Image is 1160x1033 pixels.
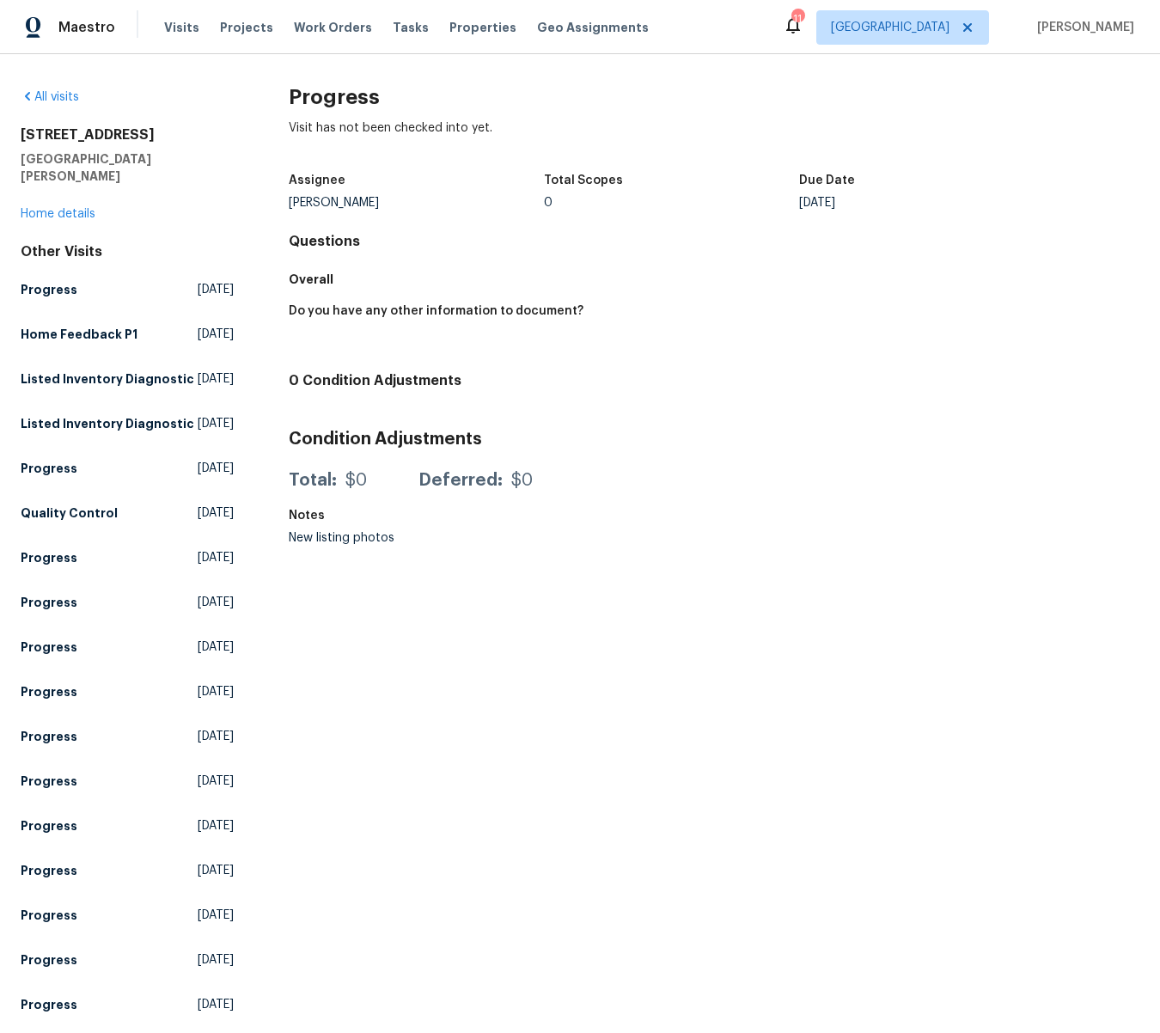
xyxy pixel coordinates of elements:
[21,683,77,700] h5: Progress
[21,907,77,924] h5: Progress
[418,472,503,489] div: Deferred:
[289,119,1139,164] div: Visit has not been checked into yet.
[198,773,234,790] span: [DATE]
[198,996,234,1013] span: [DATE]
[289,174,345,186] h5: Assignee
[511,472,533,489] div: $0
[1030,19,1134,36] span: [PERSON_NAME]
[164,19,199,36] span: Visits
[21,900,234,931] a: Progress[DATE]
[289,431,1139,448] h3: Condition Adjustments
[21,862,77,879] h5: Progress
[791,10,803,28] div: 11
[289,472,337,489] div: Total:
[21,150,234,185] h5: [GEOGRAPHIC_DATA][PERSON_NAME]
[198,862,234,879] span: [DATE]
[21,766,234,797] a: Progress[DATE]
[21,370,194,388] h5: Listed Inventory Diagnostic
[21,549,77,566] h5: Progress
[799,174,855,186] h5: Due Date
[198,639,234,656] span: [DATE]
[21,460,77,477] h5: Progress
[198,728,234,745] span: [DATE]
[198,951,234,969] span: [DATE]
[21,587,234,618] a: Progress[DATE]
[393,21,429,34] span: Tasks
[289,372,1139,389] h4: 0 Condition Adjustments
[289,271,1139,288] h5: Overall
[449,19,516,36] span: Properties
[289,197,544,209] div: [PERSON_NAME]
[21,773,77,790] h5: Progress
[198,683,234,700] span: [DATE]
[294,19,372,36] span: Work Orders
[21,810,234,841] a: Progress[DATE]
[21,728,77,745] h5: Progress
[21,281,77,298] h5: Progress
[289,233,1139,250] h4: Questions
[21,504,118,522] h5: Quality Control
[21,326,137,343] h5: Home Feedback P1
[21,243,234,260] div: Other Visits
[21,721,234,752] a: Progress[DATE]
[21,989,234,1020] a: Progress[DATE]
[21,498,234,529] a: Quality Control[DATE]
[58,19,115,36] span: Maestro
[198,326,234,343] span: [DATE]
[21,274,234,305] a: Progress[DATE]
[21,408,234,439] a: Listed Inventory Diagnostic[DATE]
[544,174,623,186] h5: Total Scopes
[21,944,234,975] a: Progress[DATE]
[198,594,234,611] span: [DATE]
[21,415,194,432] h5: Listed Inventory Diagnostic
[21,676,234,707] a: Progress[DATE]
[220,19,273,36] span: Projects
[21,951,77,969] h5: Progress
[345,472,367,489] div: $0
[198,281,234,298] span: [DATE]
[198,817,234,834] span: [DATE]
[21,632,234,663] a: Progress[DATE]
[21,817,77,834] h5: Progress
[198,370,234,388] span: [DATE]
[21,855,234,886] a: Progress[DATE]
[21,639,77,656] h5: Progress
[21,996,77,1013] h5: Progress
[21,208,95,220] a: Home details
[198,504,234,522] span: [DATE]
[831,19,949,36] span: [GEOGRAPHIC_DATA]
[289,532,544,544] div: New listing photos
[198,907,234,924] span: [DATE]
[198,415,234,432] span: [DATE]
[21,453,234,484] a: Progress[DATE]
[799,197,1054,209] div: [DATE]
[537,19,649,36] span: Geo Assignments
[198,549,234,566] span: [DATE]
[21,126,234,144] h2: [STREET_ADDRESS]
[289,305,583,317] h5: Do you have any other information to document?
[21,91,79,103] a: All visits
[289,89,1139,106] h2: Progress
[21,594,77,611] h5: Progress
[21,364,234,394] a: Listed Inventory Diagnostic[DATE]
[21,319,234,350] a: Home Feedback P1[DATE]
[289,510,325,522] h5: Notes
[21,542,234,573] a: Progress[DATE]
[544,197,799,209] div: 0
[198,460,234,477] span: [DATE]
